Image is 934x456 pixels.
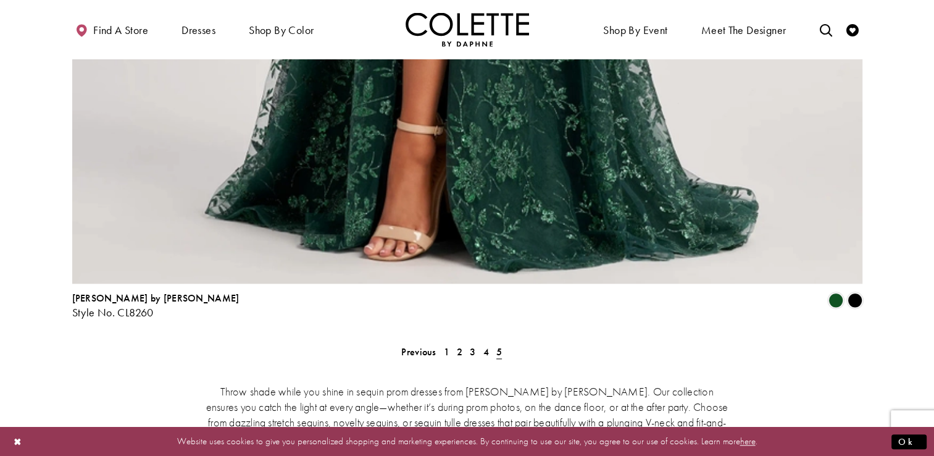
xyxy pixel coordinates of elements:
[89,433,845,450] p: Website uses cookies to give you personalized shopping and marketing experiences. By continuing t...
[698,12,790,46] a: Meet the designer
[72,292,240,305] span: [PERSON_NAME] by [PERSON_NAME]
[828,293,843,308] i: Evergreen
[178,12,219,46] span: Dresses
[480,343,493,361] a: 4
[483,345,489,358] span: 4
[72,12,151,46] a: Find a store
[440,343,453,361] a: 1
[444,345,449,358] span: 1
[603,24,667,36] span: Shop By Event
[891,434,927,449] button: Submit Dialog
[406,12,529,46] a: Visit Home Page
[701,24,786,36] span: Meet the designer
[246,12,317,46] span: Shop by color
[401,345,436,358] span: Previous
[181,24,215,36] span: Dresses
[72,293,240,319] div: Colette by Daphne Style No. CL8260
[453,343,466,361] a: 2
[398,343,440,361] a: Prev Page
[466,343,479,361] a: 3
[496,345,502,358] span: 5
[848,293,862,308] i: Black
[470,345,475,358] span: 3
[843,12,862,46] a: Check Wishlist
[93,24,148,36] span: Find a store
[457,345,462,358] span: 2
[7,431,28,452] button: Close Dialog
[740,435,756,447] a: here
[249,24,314,36] span: Shop by color
[72,305,154,319] span: Style No. CL8260
[493,343,506,361] span: Current page
[816,12,835,46] a: Toggle search
[406,12,529,46] img: Colette by Daphne
[600,12,670,46] span: Shop By Event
